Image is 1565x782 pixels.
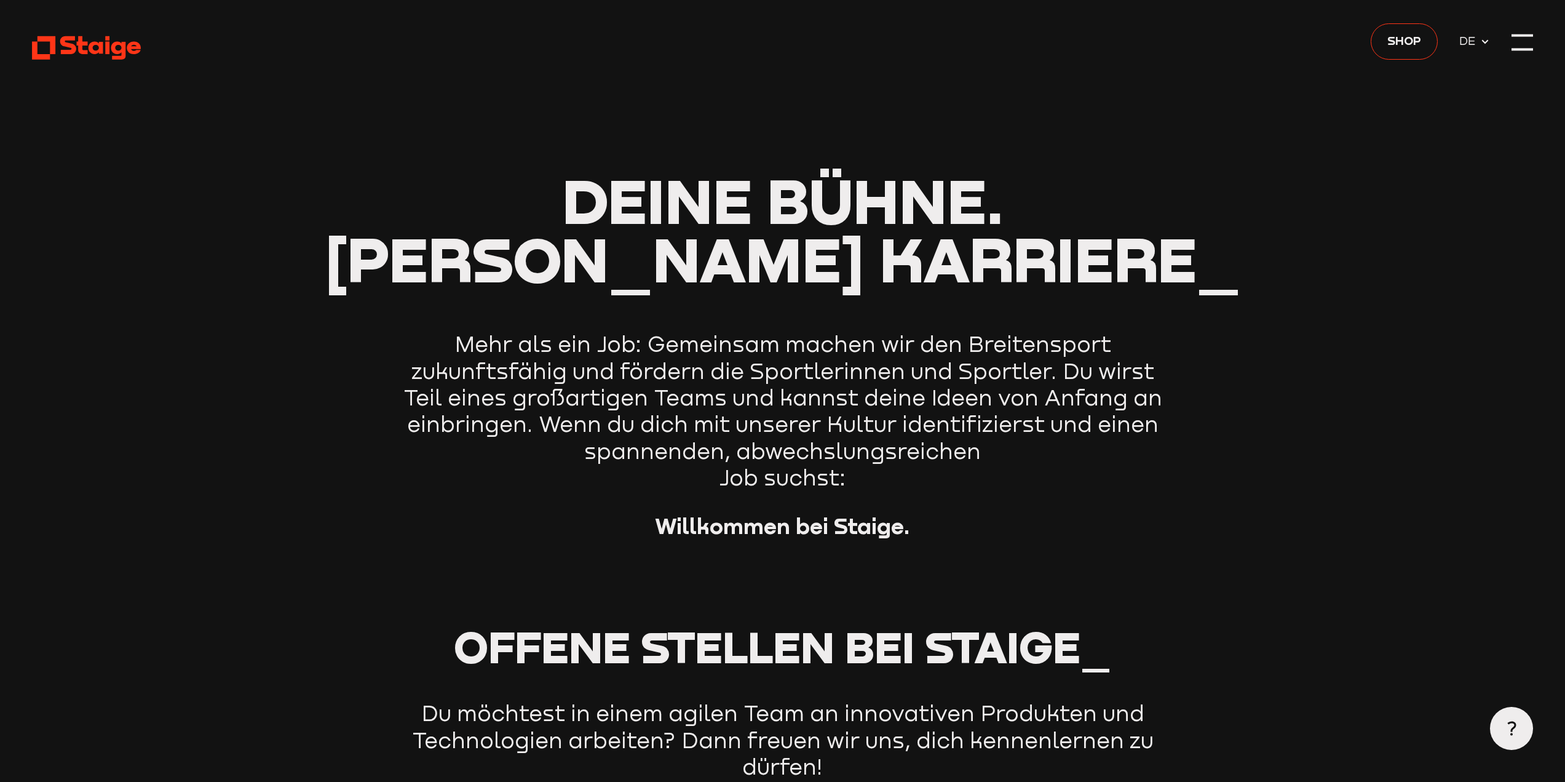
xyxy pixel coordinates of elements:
[1371,23,1438,59] a: Shop
[411,700,1154,780] p: Du möchtest in einem agilen Team an innovativen Produkten und Technologien arbeiten? Dann freuen ...
[325,163,1240,297] span: Deine Bühne. [PERSON_NAME] Karriere_
[454,620,834,673] span: Offene Stellen
[398,331,1167,491] p: Mehr als ein Job: Gemeinsam machen wir den Breitensport zukunftsfähig und fördern die Sportlerinn...
[655,513,910,539] strong: Willkommen bei Staige.
[1387,31,1421,50] span: Shop
[845,620,1111,673] span: bei Staige_
[1459,31,1481,50] span: DE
